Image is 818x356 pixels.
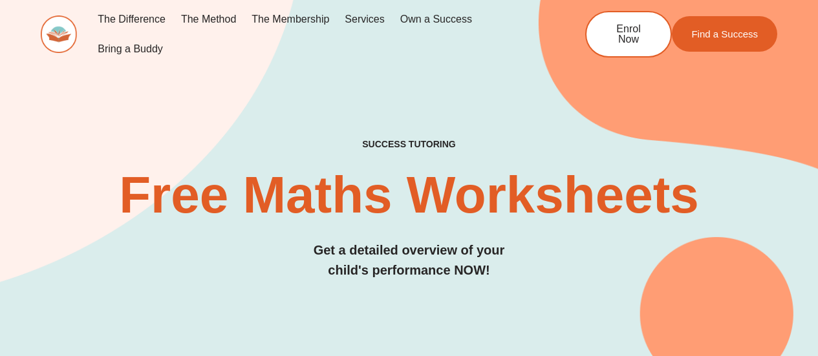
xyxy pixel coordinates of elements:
h4: SUCCESS TUTORING​ [41,139,777,150]
span: Find a Success [691,29,758,39]
a: Bring a Buddy [90,34,171,64]
h2: Free Maths Worksheets​ [41,169,777,221]
a: Enrol Now [585,11,672,58]
a: The Membership [244,5,337,34]
a: The Method [173,5,244,34]
a: The Difference [90,5,173,34]
a: Find a Success [672,16,777,52]
a: Services [337,5,392,34]
a: Own a Success [393,5,480,34]
span: Enrol Now [606,24,651,45]
h3: Get a detailed overview of your child's performance NOW! [41,240,777,280]
nav: Menu [90,5,543,64]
